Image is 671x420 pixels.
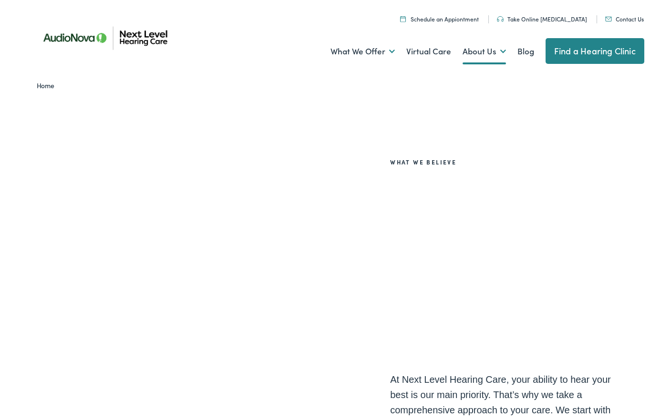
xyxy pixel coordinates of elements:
[517,34,534,69] a: Blog
[497,15,587,23] a: Take Online [MEDICAL_DATA]
[400,15,479,23] a: Schedule an Appiontment
[605,17,612,21] img: An icon representing mail communication is presented in a unique teal color.
[390,159,619,165] h2: What We Believe
[406,34,451,69] a: Virtual Care
[605,15,644,23] a: Contact Us
[400,16,406,22] img: Calendar icon representing the ability to schedule a hearing test or hearing aid appointment at N...
[546,38,644,64] a: Find a Hearing Clinic
[463,34,506,69] a: About Us
[330,34,395,69] a: What We Offer
[497,16,504,22] img: An icon symbolizing headphones, colored in teal, suggests audio-related services or features.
